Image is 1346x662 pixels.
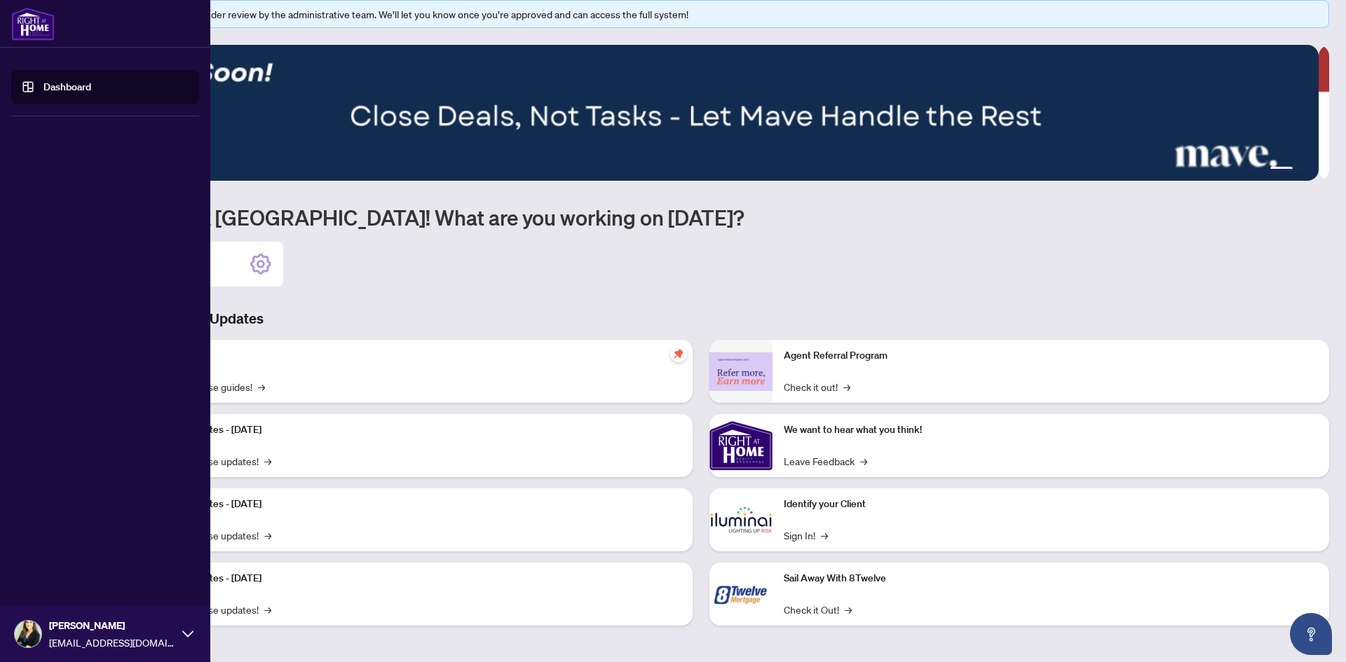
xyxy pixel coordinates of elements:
[147,422,681,438] p: Platform Updates - [DATE]
[784,571,1318,586] p: Sail Away With 8Twelve
[264,602,271,617] span: →
[709,414,773,477] img: We want to hear what you think!
[43,81,91,93] a: Dashboard
[11,7,55,41] img: logo
[147,571,681,586] p: Platform Updates - [DATE]
[73,45,1319,181] img: Slide 2
[843,379,850,394] span: →
[784,527,828,543] a: Sign In!→
[709,488,773,551] img: Identify your Client
[784,379,850,394] a: Check it out!→
[73,309,1329,329] h3: Brokerage & Industry Updates
[1259,167,1265,172] button: 2
[784,348,1318,364] p: Agent Referral Program
[264,453,271,469] span: →
[73,204,1329,230] h1: Welcome back [GEOGRAPHIC_DATA]! What are you working on [DATE]?
[1310,167,1315,172] button: 5
[784,422,1318,438] p: We want to hear what you think!
[1290,613,1332,655] button: Open asap
[1248,167,1253,172] button: 1
[709,352,773,391] img: Agent Referral Program
[1298,167,1304,172] button: 4
[264,527,271,543] span: →
[860,453,867,469] span: →
[258,379,265,394] span: →
[821,527,828,543] span: →
[709,563,773,626] img: Sail Away With 8Twelve
[670,345,687,362] span: pushpin
[147,497,681,512] p: Platform Updates - [DATE]
[49,635,175,650] span: [EMAIL_ADDRESS][DOMAIN_NAME]
[845,602,852,617] span: →
[147,348,681,364] p: Self-Help
[49,618,175,633] span: [PERSON_NAME]
[784,602,852,617] a: Check it Out!→
[15,621,41,647] img: Profile Icon
[784,453,867,469] a: Leave Feedback→
[784,497,1318,512] p: Identify your Client
[97,6,1320,22] div: Your profile is currently under review by the administrative team. We’ll let you know once you’re...
[1270,167,1293,172] button: 3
